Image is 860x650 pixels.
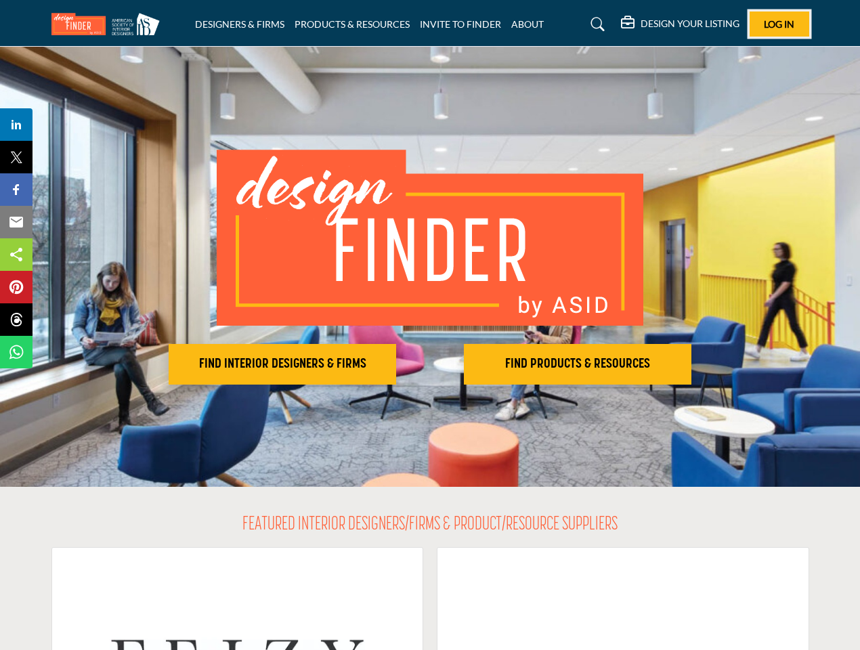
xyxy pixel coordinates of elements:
img: image [217,150,643,326]
button: FIND PRODUCTS & RESOURCES [464,344,691,385]
h2: FIND INTERIOR DESIGNERS & FIRMS [173,356,392,372]
button: Log In [750,12,809,37]
span: Log In [764,18,794,30]
a: Search [578,14,614,35]
img: Site Logo [51,13,167,35]
a: INVITE TO FINDER [420,18,501,30]
a: DESIGNERS & FIRMS [195,18,284,30]
button: FIND INTERIOR DESIGNERS & FIRMS [169,344,396,385]
a: PRODUCTS & RESOURCES [295,18,410,30]
div: DESIGN YOUR LISTING [621,16,739,32]
a: ABOUT [511,18,544,30]
h5: DESIGN YOUR LISTING [641,18,739,30]
h2: FEATURED INTERIOR DESIGNERS/FIRMS & PRODUCT/RESOURCE SUPPLIERS [242,514,618,537]
h2: FIND PRODUCTS & RESOURCES [468,356,687,372]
